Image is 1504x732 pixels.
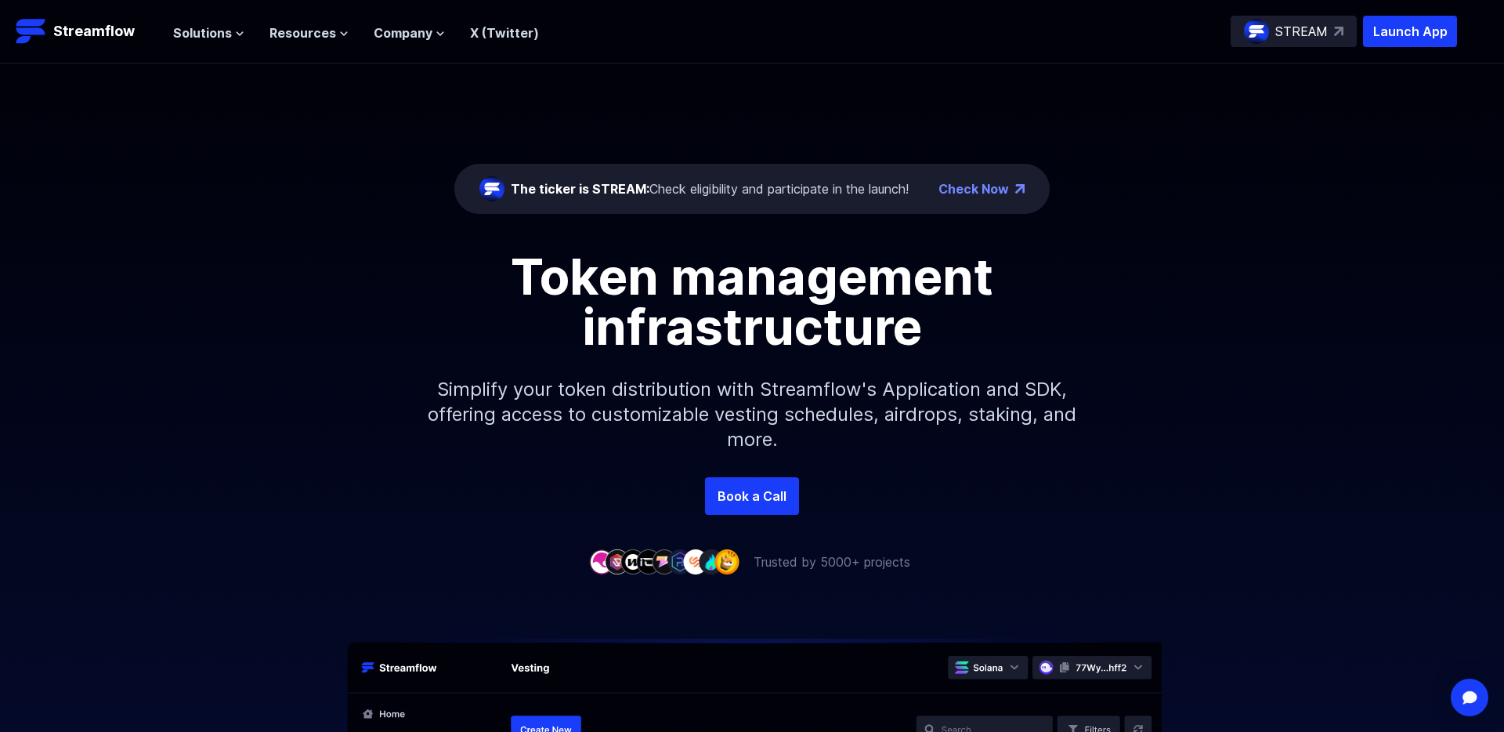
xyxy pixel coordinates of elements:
div: Open Intercom Messenger [1451,679,1488,716]
img: Streamflow Logo [16,16,47,47]
a: Check Now [938,179,1009,198]
p: Streamflow [53,20,135,42]
img: top-right-arrow.png [1015,184,1025,194]
img: company-5 [652,549,677,574]
p: Simplify your token distribution with Streamflow's Application and SDK, offering access to custom... [415,352,1089,477]
span: Resources [269,24,336,42]
img: company-8 [699,549,724,574]
button: Solutions [173,24,244,42]
img: company-3 [620,549,645,574]
img: company-6 [667,549,692,574]
a: STREAM [1231,16,1357,47]
img: company-1 [589,549,614,574]
span: Solutions [173,24,232,42]
img: streamflow-logo-circle.png [1244,19,1269,44]
a: X (Twitter) [470,25,539,41]
a: Book a Call [705,477,799,515]
button: Company [374,24,445,42]
span: The ticker is STREAM: [511,181,649,197]
img: top-right-arrow.svg [1334,27,1343,36]
span: Company [374,24,432,42]
img: company-7 [683,549,708,574]
img: company-4 [636,549,661,574]
button: Resources [269,24,349,42]
img: company-9 [714,549,739,574]
div: Check eligibility and participate in the launch! [511,179,909,198]
p: STREAM [1275,22,1328,41]
img: streamflow-logo-circle.png [479,176,504,201]
img: company-2 [605,549,630,574]
a: Streamflow [16,16,157,47]
h1: Token management infrastructure [399,252,1104,352]
p: Trusted by 5000+ projects [754,553,910,571]
button: Launch App [1363,16,1457,47]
